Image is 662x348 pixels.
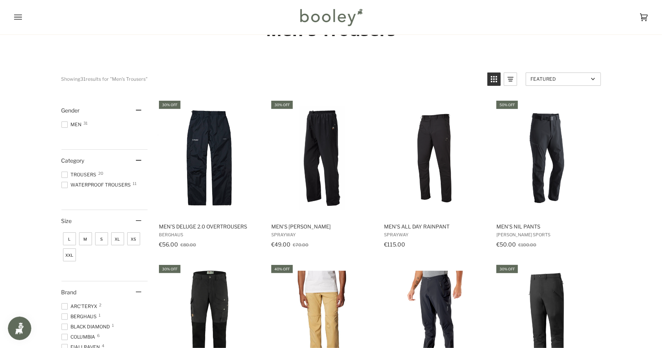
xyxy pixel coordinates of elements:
span: €80.00 [180,242,196,248]
span: €115.00 [384,241,405,248]
span: 6 [97,333,100,337]
img: Berghaus Men's Deluge 2.0 Overtrousers - Booley Galway [158,106,262,210]
span: €100.00 [518,242,536,248]
span: €50.00 [496,241,516,248]
div: 50% off [496,101,518,109]
span: 1 [99,313,101,317]
span: Men [61,121,84,128]
span: Berghaus [61,313,99,320]
a: Men's Nil Pants [495,100,599,250]
span: Black Diamond [61,323,113,330]
span: 4 [102,344,105,348]
a: Men's Deluge 2.0 Overtrousers [158,100,262,250]
span: Size: XL [111,232,124,245]
iframe: Button to open loyalty program pop-up [8,317,31,340]
div: 40% off [271,265,293,273]
a: Sort options [526,72,601,86]
div: 30% off [159,265,180,273]
span: Trousers [61,171,99,178]
a: View list mode [504,72,517,86]
span: 11 [133,181,137,185]
a: Men's All Day Rainpant [383,100,487,250]
span: 1 [112,323,114,327]
span: Size: S [95,232,108,245]
span: Waterproof Trousers [61,181,133,188]
span: Men's Nil Pants [496,223,598,230]
img: Maier Sports Men's Nil Pants Black - Booley Galway [495,106,599,210]
div: Showing results for "Men's Trousers" [61,72,482,86]
span: Arc'teryx [61,303,100,310]
span: Featured [531,76,588,82]
b: 31 [81,76,86,82]
a: View grid mode [487,72,501,86]
div: 30% off [496,265,518,273]
span: €49.00 [271,241,290,248]
span: Size: L [63,232,76,245]
span: Size: XS [127,232,140,245]
span: Sprayway [384,232,485,237]
span: Size: XXL [63,248,76,261]
a: Men's Santiago Rainpant [270,100,374,250]
span: Size [61,217,72,224]
span: 31 [84,121,88,125]
span: €56.00 [159,241,178,248]
div: 30% off [159,101,180,109]
span: €70.00 [293,242,308,248]
span: Category [61,157,85,164]
span: Brand [61,289,77,295]
img: Sprayway Men's All Day Rainpant Black - Booley Galway [383,106,487,210]
span: Men's Deluge 2.0 Overtrousers [159,223,260,230]
span: Berghaus [159,232,260,237]
img: Booley [297,6,365,29]
div: 30% off [271,101,293,109]
span: Gender [61,107,80,114]
span: Columbia [61,333,98,341]
span: 2 [99,303,102,307]
span: [PERSON_NAME] Sports [496,232,598,237]
span: Size: M [79,232,92,245]
img: Sprayway Men's Santiago Rainpant Black - Booley Galway [270,106,374,210]
span: Men's All Day Rainpant [384,223,485,230]
span: Sprayway [271,232,373,237]
span: 20 [99,171,104,175]
span: Men's [PERSON_NAME] [271,223,373,230]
